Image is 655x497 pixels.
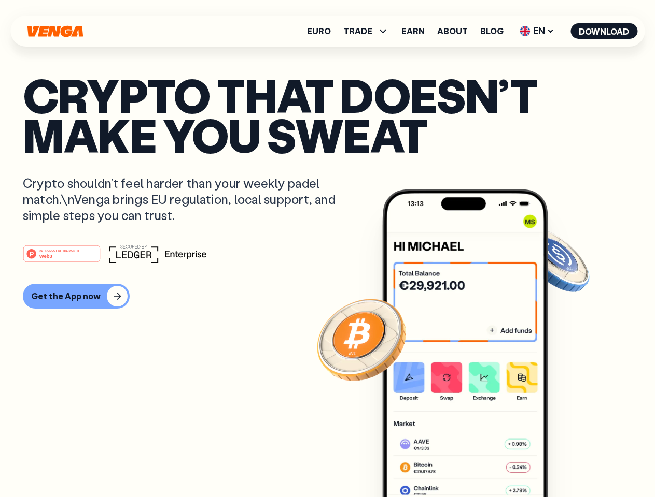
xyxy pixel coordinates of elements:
svg: Home [26,25,84,37]
span: TRADE [343,25,389,37]
a: #1 PRODUCT OF THE MONTHWeb3 [23,251,101,265]
a: About [437,27,468,35]
a: Earn [401,27,425,35]
p: Crypto shouldn’t feel harder than your weekly padel match.\nVenga brings EU regulation, local sup... [23,175,351,224]
img: Bitcoin [315,293,408,386]
div: Get the App now [31,291,101,301]
button: Get the App now [23,284,130,309]
a: Euro [307,27,331,35]
tspan: Web3 [39,253,52,258]
img: USDC coin [517,223,592,297]
tspan: #1 PRODUCT OF THE MONTH [39,248,79,252]
a: Get the App now [23,284,632,309]
button: Download [570,23,637,39]
a: Blog [480,27,504,35]
p: Crypto that doesn’t make you sweat [23,75,632,154]
img: flag-uk [520,26,530,36]
span: EN [516,23,558,39]
span: TRADE [343,27,372,35]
